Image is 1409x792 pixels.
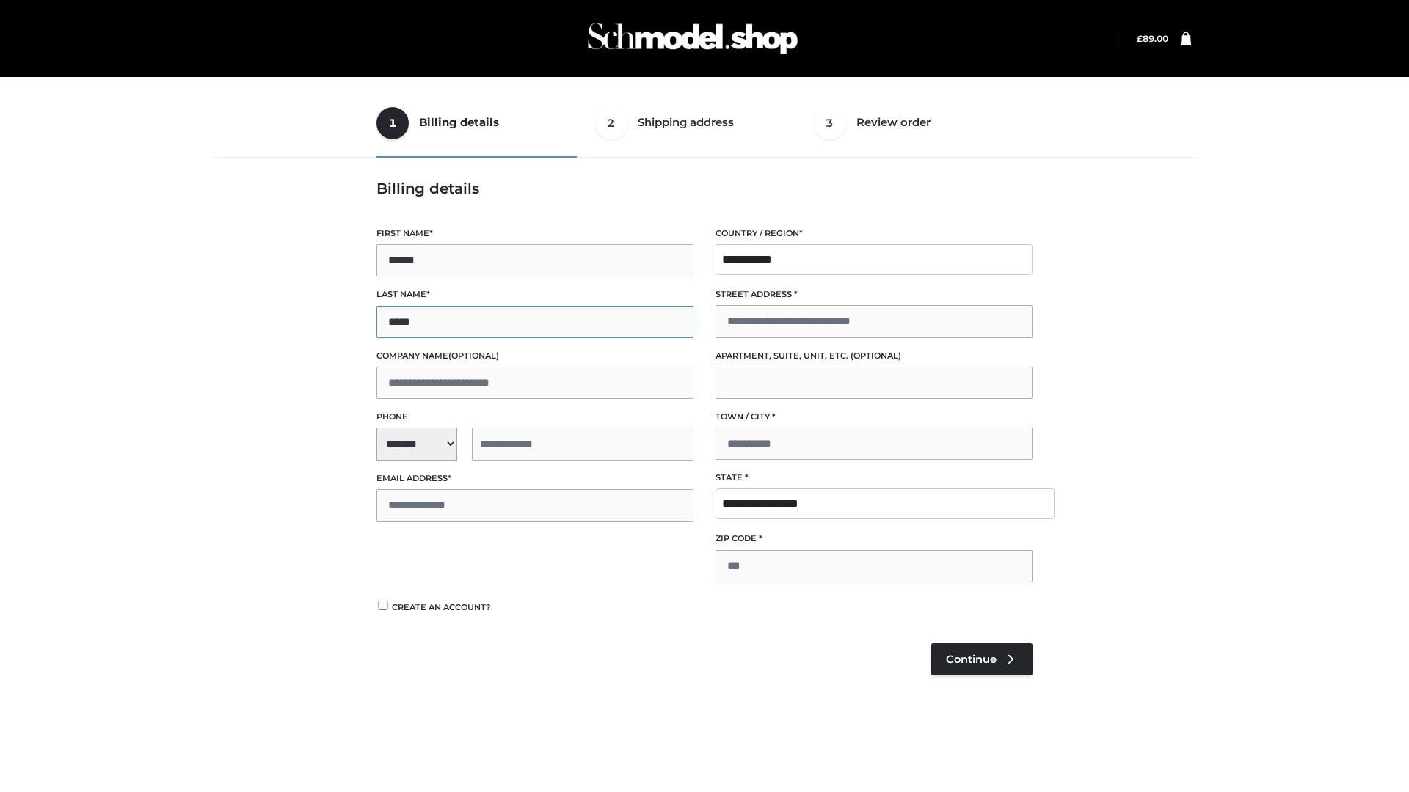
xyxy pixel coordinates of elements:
label: Company name [376,349,693,363]
bdi: 89.00 [1137,33,1168,44]
label: Apartment, suite, unit, etc. [716,349,1033,363]
a: £89.00 [1137,33,1168,44]
span: (optional) [851,351,901,361]
span: Continue [946,653,997,666]
span: (optional) [448,351,499,361]
label: ZIP Code [716,532,1033,546]
label: State [716,471,1033,485]
h3: Billing details [376,180,1033,197]
img: Schmodel Admin 964 [583,10,803,67]
label: Last name [376,287,693,301]
label: First name [376,227,693,241]
label: Phone [376,410,693,424]
label: Country / Region [716,227,1033,241]
label: Town / City [716,410,1033,424]
label: Street address [716,287,1033,301]
label: Email address [376,472,693,485]
a: Continue [931,643,1033,675]
input: Create an account? [376,601,390,610]
span: Create an account? [392,602,491,612]
span: £ [1137,33,1143,44]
